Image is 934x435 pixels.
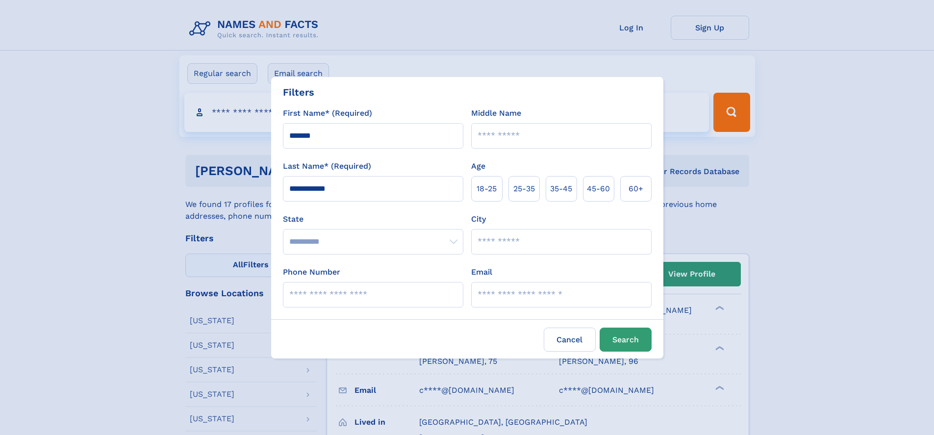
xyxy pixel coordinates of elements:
label: Email [471,266,492,278]
label: Cancel [544,328,596,352]
label: First Name* (Required) [283,107,372,119]
label: Last Name* (Required) [283,160,371,172]
button: Search [600,328,652,352]
label: Age [471,160,485,172]
span: 35‑45 [550,183,572,195]
label: Middle Name [471,107,521,119]
span: 45‑60 [587,183,610,195]
label: Phone Number [283,266,340,278]
label: State [283,213,463,225]
span: 25‑35 [513,183,535,195]
div: Filters [283,85,314,100]
span: 18‑25 [477,183,497,195]
label: City [471,213,486,225]
span: 60+ [629,183,643,195]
